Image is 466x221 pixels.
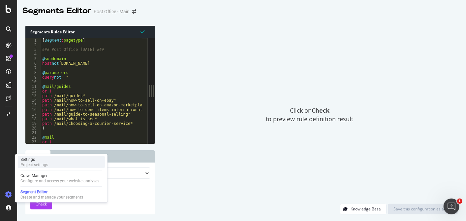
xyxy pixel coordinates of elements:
[20,157,48,162] div: Settings
[25,26,155,38] div: Segments Rules Editor
[25,150,50,163] a: Checker
[20,189,83,195] div: Segment Editor
[444,199,459,214] iframe: Intercom live chat
[18,172,105,184] a: Crawl ManagerConfigure and access your website analyses
[52,150,75,163] a: History
[20,195,83,200] div: Create and manage your segments
[25,70,41,75] div: 8
[25,43,41,47] div: 2
[25,103,41,107] div: 15
[25,140,41,144] div: 23
[25,75,41,80] div: 9
[25,135,41,140] div: 22
[457,199,462,204] span: 1
[351,206,381,212] div: Knowledge Base
[30,199,52,209] button: Check
[25,121,41,126] div: 19
[25,47,41,52] div: 3
[20,162,48,167] div: Project settings
[25,80,41,84] div: 10
[25,89,41,93] div: 12
[266,106,354,123] span: Click on to preview rule definition result
[25,93,41,98] div: 13
[20,173,99,178] div: Crawl Manager
[340,204,387,214] button: Knowledge Base
[94,8,130,15] div: Post Office - Main
[36,201,47,207] span: Check
[393,206,452,212] div: Save this configuration as active
[18,189,105,201] a: Segment EditorCreate and manage your segments
[25,56,41,61] div: 5
[25,52,41,56] div: 4
[25,130,41,135] div: 21
[25,107,41,112] div: 16
[25,117,41,121] div: 18
[25,112,41,117] div: 17
[312,106,329,114] strong: Check
[25,38,41,43] div: 1
[22,5,91,17] div: Segments Editor
[25,126,41,130] div: 20
[25,84,41,89] div: 11
[340,206,387,212] a: Knowledge Base
[388,204,458,214] button: Save this configuration as active
[25,61,41,66] div: 6
[18,156,105,168] a: SettingsProject settings
[140,28,144,35] span: Syntax is valid
[25,66,41,70] div: 7
[132,9,136,14] div: arrow-right-arrow-left
[25,98,41,103] div: 14
[20,178,99,184] div: Configure and access your website analyses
